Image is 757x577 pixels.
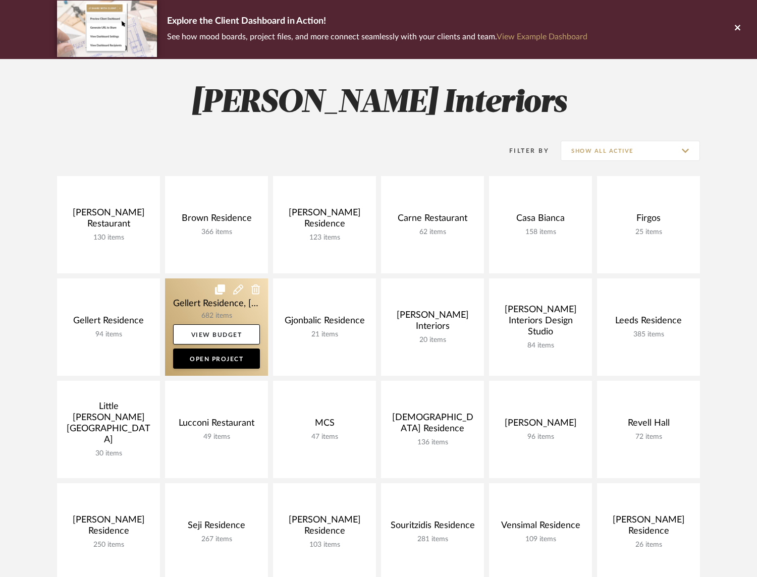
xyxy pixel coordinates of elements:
div: Carne Restaurant [389,213,476,228]
div: 25 items [605,228,692,237]
p: Explore the Client Dashboard in Action! [167,14,587,30]
div: Lucconi Restaurant [173,418,260,433]
div: 123 items [281,234,368,242]
div: 281 items [389,535,476,544]
div: Leeds Residence [605,315,692,330]
div: [PERSON_NAME] Residence [281,207,368,234]
div: [PERSON_NAME] Interiors Design Studio [497,304,584,341]
p: See how mood boards, project files, and more connect seamlessly with your clients and team. [167,30,587,44]
a: View Budget [173,324,260,344]
div: 62 items [389,228,476,237]
div: 94 items [65,330,152,339]
div: [PERSON_NAME] Restaurant [65,207,152,234]
div: 21 items [281,330,368,339]
div: [DEMOGRAPHIC_DATA] Residence [389,412,476,438]
div: 72 items [605,433,692,441]
a: View Example Dashboard [497,33,587,41]
div: Brown Residence [173,213,260,228]
div: [PERSON_NAME] Residence [65,514,152,541]
div: [PERSON_NAME] [497,418,584,433]
div: Souritzidis Residence [389,520,476,535]
div: Filter By [496,146,549,156]
div: 49 items [173,433,260,441]
div: MCS [281,418,368,433]
div: Gellert Residence [65,315,152,330]
div: [PERSON_NAME] Residence [605,514,692,541]
img: d5d033c5-7b12-40c2-a960-1ecee1989c38.png [57,1,157,56]
div: Seji Residence [173,520,260,535]
div: Casa Bianca [497,213,584,228]
div: 366 items [173,228,260,237]
div: 267 items [173,535,260,544]
div: 20 items [389,336,476,344]
div: Little [PERSON_NAME][GEOGRAPHIC_DATA] [65,401,152,449]
div: Revell Hall [605,418,692,433]
a: Open Project [173,349,260,369]
h2: [PERSON_NAME] Interiors [15,84,742,122]
div: 84 items [497,341,584,350]
div: 158 items [497,228,584,237]
div: 103 items [281,541,368,549]
div: [PERSON_NAME] Residence [281,514,368,541]
div: 109 items [497,535,584,544]
div: 30 items [65,449,152,458]
div: 47 items [281,433,368,441]
div: [PERSON_NAME] Interiors [389,310,476,336]
div: 96 items [497,433,584,441]
div: 385 items [605,330,692,339]
div: 26 items [605,541,692,549]
div: 250 items [65,541,152,549]
div: 130 items [65,234,152,242]
div: 136 items [389,438,476,447]
div: Firgos [605,213,692,228]
div: Gjonbalic Residence [281,315,368,330]
div: Vensimal Residence [497,520,584,535]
